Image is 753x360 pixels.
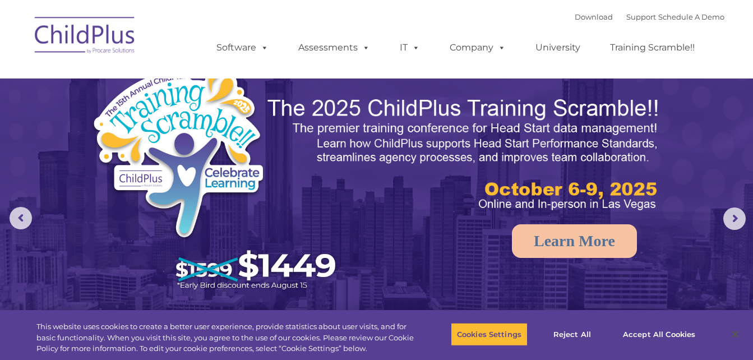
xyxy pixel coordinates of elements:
[451,322,528,346] button: Cookies Settings
[156,120,204,128] span: Phone number
[575,12,613,21] a: Download
[438,36,517,59] a: Company
[617,322,701,346] button: Accept All Cookies
[723,322,747,347] button: Close
[512,224,637,258] a: Learn More
[658,12,724,21] a: Schedule A Demo
[287,36,381,59] a: Assessments
[524,36,592,59] a: University
[156,74,190,82] span: Last name
[389,36,431,59] a: IT
[205,36,280,59] a: Software
[575,12,724,21] font: |
[36,321,414,354] div: This website uses cookies to create a better user experience, provide statistics about user visit...
[626,12,656,21] a: Support
[537,322,607,346] button: Reject All
[599,36,706,59] a: Training Scramble!!
[29,9,141,65] img: ChildPlus by Procare Solutions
